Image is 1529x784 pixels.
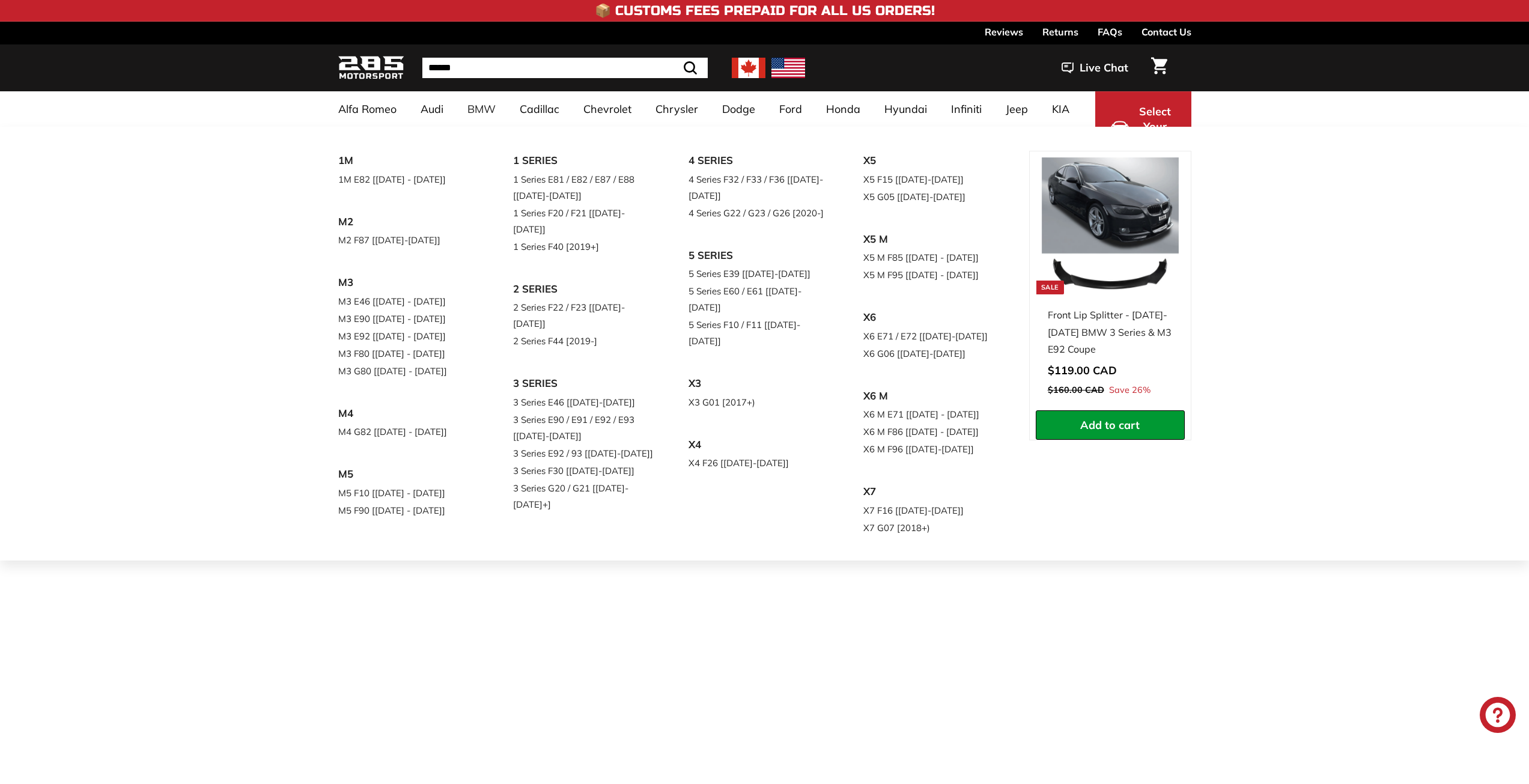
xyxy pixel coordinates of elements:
a: 5 Series F10 / F11 [[DATE]-[DATE]] [689,316,830,350]
input: Search [422,58,708,78]
a: 4 Series F32 / F33 / F36 [[DATE]-[DATE]] [689,171,830,204]
h4: 📦 Customs Fees Prepaid for All US Orders! [595,4,935,18]
a: Hyundai [872,91,939,127]
span: Add to cart [1080,418,1140,432]
a: BMW [455,91,508,127]
a: X5 G05 [[DATE]-[DATE]] [863,188,1005,205]
a: M3 G80 [[DATE] - [DATE]] [338,362,480,380]
span: Select Your Vehicle [1135,104,1176,150]
a: Dodge [710,91,767,127]
inbox-online-store-chat: Shopify online store chat [1476,697,1519,736]
a: Ford [767,91,814,127]
a: Cadillac [508,91,571,127]
a: X7 F16 [[DATE]-[DATE]] [863,502,1005,519]
a: Honda [814,91,872,127]
button: Live Chat [1046,53,1144,83]
button: Add to cart [1036,410,1185,440]
a: M4 G82 [[DATE] - [DATE]] [338,423,480,440]
a: M4 [338,404,480,424]
a: M3 E92 [[DATE] - [DATE]] [338,327,480,345]
a: X5 F15 [[DATE]-[DATE]] [863,171,1005,188]
a: 1 Series F40 [2019+] [513,238,655,255]
a: X3 [689,374,830,394]
a: Reviews [985,22,1023,42]
span: $119.00 CAD [1048,363,1117,377]
a: Jeep [994,91,1040,127]
a: 3 Series E46 [[DATE]-[DATE]] [513,394,655,411]
a: X5 M F95 [[DATE] - [DATE]] [863,266,1005,284]
a: 1 Series F20 / F21 [[DATE]-[DATE]] [513,204,655,238]
a: X6 M F96 [[DATE]-[DATE]] [863,440,1005,458]
a: M5 F90 [[DATE] - [DATE]] [338,502,480,519]
a: 2 Series F44 [2019-] [513,332,655,350]
a: X5 M F85 [[DATE] - [DATE]] [863,249,1005,266]
a: M3 F80 [[DATE] - [DATE]] [338,345,480,362]
a: M5 [338,464,480,484]
a: X6 [863,308,1005,327]
a: 2 SERIES [513,279,655,299]
a: X5 M [863,229,1005,249]
a: X6 E71 / E72 [[DATE]-[DATE]] [863,327,1005,345]
a: 2 Series F22 / F23 [[DATE]-[DATE]] [513,299,655,332]
a: 1M [338,151,480,171]
a: 4 Series G22 / G23 / G26 [2020-] [689,204,830,222]
a: X5 [863,151,1005,171]
a: 3 Series E90 / E91 / E92 / E93 [[DATE]-[DATE]] [513,411,655,445]
a: Chrysler [643,91,710,127]
span: Live Chat [1080,60,1128,76]
a: Contact Us [1141,22,1191,42]
a: X6 M E71 [[DATE] - [DATE]] [863,406,1005,423]
a: KIA [1040,91,1081,127]
a: X6 M [863,386,1005,406]
div: Sale [1036,281,1064,294]
a: M5 F10 [[DATE] - [DATE]] [338,484,480,502]
a: 3 SERIES [513,374,655,394]
a: Returns [1042,22,1078,42]
a: M3 E46 [[DATE] - [DATE]] [338,293,480,310]
a: 4 SERIES [689,151,830,171]
a: 1M E82 [[DATE] - [DATE]] [338,171,480,188]
a: 3 Series F30 [[DATE]-[DATE]] [513,462,655,479]
div: Front Lip Splitter - [DATE]-[DATE] BMW 3 Series & M3 E92 Coupe [1048,306,1173,358]
a: Audi [409,91,455,127]
a: X7 G07 [2018+) [863,519,1005,536]
a: 3 Series E92 / 93 [[DATE]-[DATE]] [513,445,655,462]
a: X6 G06 [[DATE]-[DATE]] [863,345,1005,362]
a: M3 [338,273,480,293]
a: Alfa Romeo [326,91,409,127]
a: M2 F87 [[DATE]-[DATE]] [338,231,480,249]
a: 5 SERIES [689,246,830,266]
a: 5 Series E39 [[DATE]-[DATE]] [689,265,830,282]
a: Sale Front Lip Splitter - [DATE]-[DATE] BMW 3 Series & M3 E92 Coupe Save 26% [1036,151,1185,410]
a: X6 M F86 [[DATE] - [DATE]] [863,423,1005,440]
a: Infiniti [939,91,994,127]
a: 1 SERIES [513,151,655,171]
a: 3 Series G20 / G21 [[DATE]-[DATE]+] [513,479,655,513]
a: M2 [338,212,480,232]
a: Chevrolet [571,91,643,127]
span: Save 26% [1109,383,1151,398]
a: X3 G01 [2017+) [689,394,830,411]
a: X7 [863,482,1005,502]
a: X4 F26 [[DATE]-[DATE]] [689,454,830,472]
img: Logo_285_Motorsport_areodynamics_components [338,54,404,82]
span: $160.00 CAD [1048,384,1104,395]
a: X4 [689,435,830,455]
a: Cart [1144,47,1175,88]
a: 1 Series E81 / E82 / E87 / E88 [[DATE]-[DATE]] [513,171,655,204]
a: M3 E90 [[DATE] - [DATE]] [338,310,480,327]
a: 5 Series E60 / E61 [[DATE]-[DATE]] [689,282,830,316]
a: FAQs [1098,22,1122,42]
